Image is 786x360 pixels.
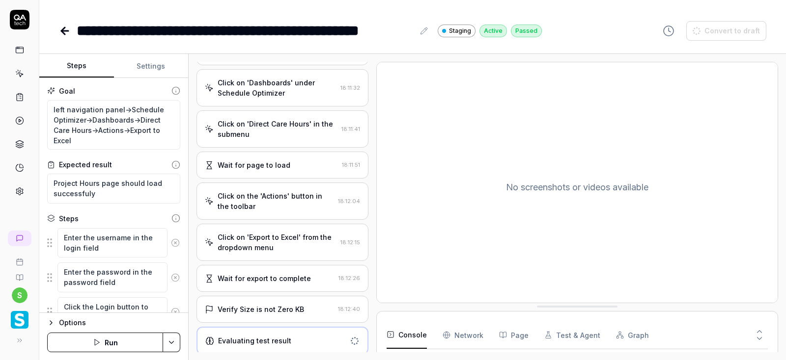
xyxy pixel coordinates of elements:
[218,160,290,170] div: Wait for page to load
[338,275,360,282] time: 18:12:26
[39,54,114,78] button: Steps
[168,233,184,253] button: Remove step
[11,311,28,329] img: Smartlinx Logo
[59,213,79,224] div: Steps
[449,26,471,35] span: Staging
[338,198,360,205] time: 18:12:04
[218,232,337,253] div: Click on 'Export to Excel' from the dropdown menu
[479,25,507,37] div: Active
[443,321,483,349] button: Network
[218,77,337,98] div: Click on 'Dashboards' under Schedule Optimizer
[342,161,360,168] time: 18:11:51
[686,21,766,41] button: Convert to draft
[4,303,35,331] button: Smartlinx Logo
[338,306,360,312] time: 18:12:40
[499,321,529,349] button: Page
[341,126,360,132] time: 18:11:41
[8,231,31,246] a: New conversation
[511,25,542,37] div: Passed
[114,54,189,78] button: Settings
[168,302,184,322] button: Remove step
[616,321,649,349] button: Graph
[47,262,180,293] div: Suggestions
[59,86,75,96] div: Goal
[59,159,112,170] div: Expected result
[47,333,163,352] button: Run
[47,297,180,328] div: Suggestions
[218,335,291,346] div: Evaluating test result
[4,250,35,266] a: Book a call with us
[387,321,427,349] button: Console
[168,268,184,287] button: Remove step
[218,119,337,139] div: Click on 'Direct Care Hours' in the submenu
[47,317,180,329] button: Options
[218,273,311,283] div: Wait for export to complete
[544,321,600,349] button: Test & Agent
[377,62,778,312] div: No screenshots or videos available
[340,239,360,246] time: 18:12:15
[657,21,680,41] button: View version history
[218,304,304,314] div: Verify Size is not Zero KB
[340,84,360,91] time: 18:11:32
[218,191,334,211] div: Click on the 'Actions' button in the toolbar
[438,24,476,37] a: Staging
[4,266,35,282] a: Documentation
[47,228,180,258] div: Suggestions
[12,287,28,303] button: s
[59,317,180,329] div: Options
